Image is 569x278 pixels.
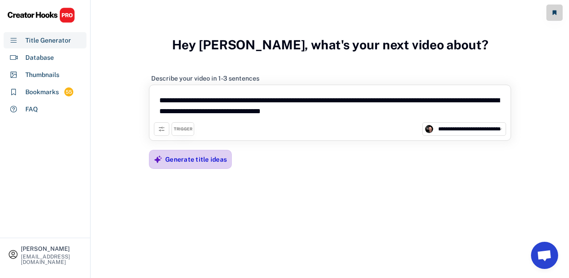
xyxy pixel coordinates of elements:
[25,36,71,45] div: Title Generator
[25,105,38,114] div: FAQ
[25,70,59,80] div: Thumbnails
[425,125,433,133] img: channels4_profile.jpg
[7,7,75,23] img: CHPRO%20Logo.svg
[174,126,192,132] div: TRIGGER
[165,155,227,163] div: Generate title ideas
[64,88,73,96] div: 55
[25,87,59,97] div: Bookmarks
[25,53,54,62] div: Database
[21,254,82,265] div: [EMAIL_ADDRESS][DOMAIN_NAME]
[172,28,488,62] h3: Hey [PERSON_NAME], what's your next video about?
[151,74,259,82] div: Describe your video in 1-3 sentences
[531,242,558,269] a: Open chat
[21,246,82,252] div: [PERSON_NAME]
